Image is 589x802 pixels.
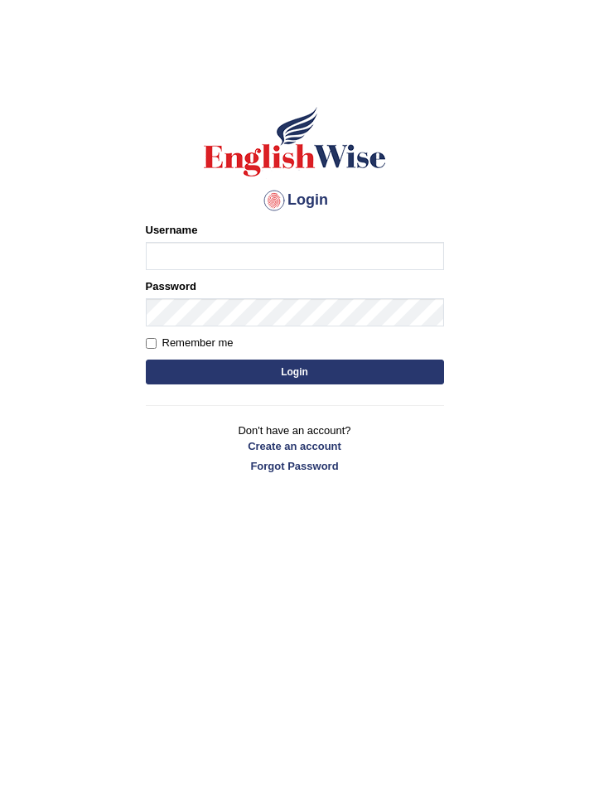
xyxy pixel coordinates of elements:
img: Logo of English Wise sign in for intelligent practice with AI [200,104,389,179]
a: Create an account [146,438,444,454]
label: Remember me [146,335,234,351]
p: Don't have an account? [146,423,444,474]
label: Password [146,278,196,294]
a: Forgot Password [146,458,444,474]
input: Remember me [146,338,157,349]
button: Login [146,360,444,384]
label: Username [146,222,198,238]
h4: Login [146,187,444,214]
